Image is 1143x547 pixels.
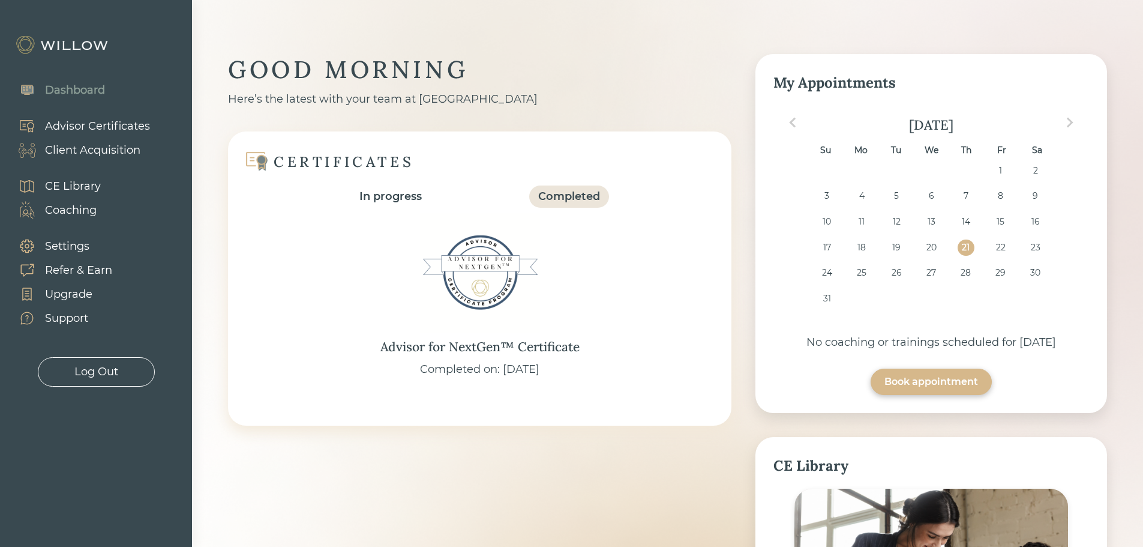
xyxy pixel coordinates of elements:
div: Choose Friday, August 1st, 2025 [992,163,1009,179]
div: Fr [994,142,1010,159]
div: Choose Sunday, August 17th, 2025 [819,240,835,256]
div: CE Library [773,455,1089,477]
div: Choose Friday, August 29th, 2025 [992,265,1009,281]
button: Previous Month [783,113,802,132]
div: Sa [1029,142,1045,159]
div: Settings [45,238,89,255]
div: Choose Tuesday, August 5th, 2025 [888,188,904,204]
div: GOOD MORNING [228,54,731,85]
div: Choose Monday, August 18th, 2025 [853,240,869,256]
div: Choose Saturday, August 9th, 2025 [1027,188,1043,204]
div: Choose Wednesday, August 6th, 2025 [923,188,939,204]
div: CE Library [45,178,101,195]
div: Choose Wednesday, August 13th, 2025 [923,214,939,230]
div: CERTIFICATES [274,153,414,171]
div: Choose Wednesday, August 20th, 2025 [923,240,939,256]
div: Choose Tuesday, August 26th, 2025 [888,265,904,281]
div: [DATE] [773,116,1089,133]
a: Advisor Certificates [6,114,150,138]
button: Next Month [1060,113,1079,132]
div: Upgrade [45,286,92,303]
div: Completed on: [DATE] [420,361,539,378]
div: Book appointment [884,375,978,389]
div: Advisor Certificates [45,118,150,134]
div: Choose Saturday, August 23rd, 2025 [1027,240,1043,256]
div: Choose Monday, August 4th, 2025 [853,188,869,204]
div: Choose Saturday, August 16th, 2025 [1027,214,1043,230]
div: Choose Monday, August 11th, 2025 [853,214,869,230]
div: Choose Sunday, August 3rd, 2025 [819,188,835,204]
div: Tu [888,142,904,159]
div: Th [958,142,974,159]
div: Support [45,310,88,327]
div: Advisor for NextGen™ Certificate [380,337,580,357]
a: Upgrade [6,282,112,306]
div: Choose Monday, August 25th, 2025 [853,265,869,281]
div: Client Acquisition [45,142,140,159]
img: Advisor for NextGen™ Certificate Badge [420,213,540,333]
img: Willow [15,35,111,55]
div: My Appointments [773,72,1089,94]
div: Choose Sunday, August 24th, 2025 [819,265,835,281]
div: month 2025-08 [777,163,1085,316]
div: Choose Thursday, August 7th, 2025 [958,188,974,204]
div: Choose Thursday, August 21st, 2025 [958,240,974,256]
a: Refer & Earn [6,258,112,282]
div: Choose Friday, August 22nd, 2025 [992,240,1009,256]
a: Coaching [6,198,101,222]
a: CE Library [6,174,101,198]
div: Choose Sunday, August 31st, 2025 [819,291,835,307]
div: Choose Friday, August 15th, 2025 [992,214,1009,230]
div: Completed [538,189,600,205]
div: Refer & Earn [45,262,112,279]
a: Dashboard [6,78,105,102]
div: Choose Friday, August 8th, 2025 [992,188,1009,204]
div: Log Out [74,364,118,380]
div: Choose Thursday, August 14th, 2025 [958,214,974,230]
div: Choose Saturday, August 30th, 2025 [1027,265,1043,281]
div: Choose Thursday, August 28th, 2025 [958,265,974,281]
div: Choose Saturday, August 2nd, 2025 [1027,163,1043,179]
a: Settings [6,234,112,258]
div: Dashboard [45,82,105,98]
div: We [923,142,939,159]
div: In progress [359,189,422,205]
div: Here’s the latest with your team at [GEOGRAPHIC_DATA] [228,91,731,107]
div: Choose Sunday, August 10th, 2025 [819,214,835,230]
div: Mo [853,142,869,159]
div: Choose Tuesday, August 12th, 2025 [888,214,904,230]
div: Su [817,142,833,159]
div: Choose Tuesday, August 19th, 2025 [888,240,904,256]
a: Client Acquisition [6,138,150,162]
div: Choose Wednesday, August 27th, 2025 [923,265,939,281]
div: Coaching [45,202,97,219]
div: No coaching or trainings scheduled for [DATE] [773,334,1089,351]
